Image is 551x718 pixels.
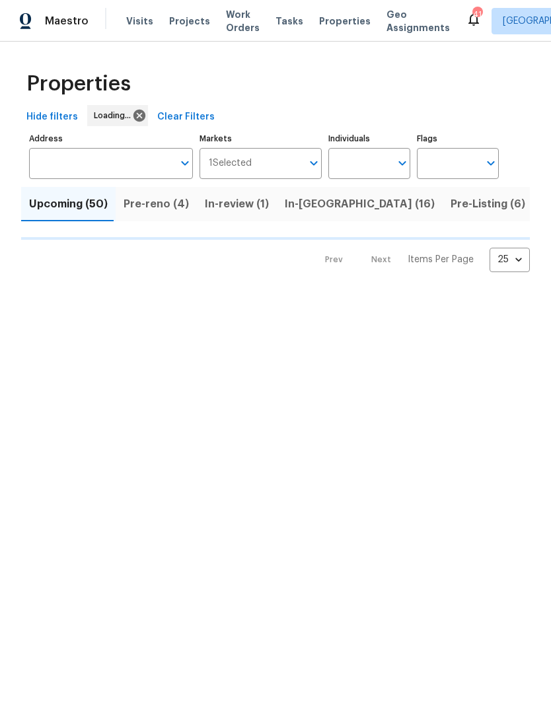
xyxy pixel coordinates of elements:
[451,195,525,213] span: Pre-Listing (6)
[157,109,215,126] span: Clear Filters
[87,105,148,126] div: Loading...
[176,154,194,172] button: Open
[29,195,108,213] span: Upcoming (50)
[209,158,252,169] span: 1 Selected
[94,109,136,122] span: Loading...
[328,135,410,143] label: Individuals
[312,248,530,272] nav: Pagination Navigation
[124,195,189,213] span: Pre-reno (4)
[152,105,220,129] button: Clear Filters
[29,135,193,143] label: Address
[45,15,89,28] span: Maestro
[26,109,78,126] span: Hide filters
[408,253,474,266] p: Items Per Page
[275,17,303,26] span: Tasks
[417,135,499,143] label: Flags
[126,15,153,28] span: Visits
[285,195,435,213] span: In-[GEOGRAPHIC_DATA] (16)
[21,105,83,129] button: Hide filters
[200,135,322,143] label: Markets
[490,242,530,277] div: 25
[386,8,450,34] span: Geo Assignments
[319,15,371,28] span: Properties
[393,154,412,172] button: Open
[482,154,500,172] button: Open
[205,195,269,213] span: In-review (1)
[472,8,482,21] div: 41
[26,77,131,90] span: Properties
[169,15,210,28] span: Projects
[226,8,260,34] span: Work Orders
[305,154,323,172] button: Open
